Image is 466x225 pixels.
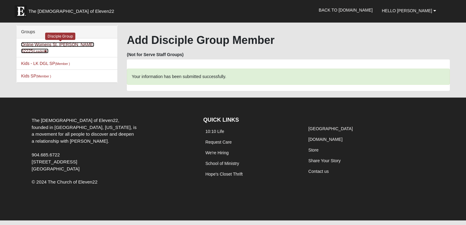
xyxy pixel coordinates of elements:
a: We're Hiring [205,150,228,155]
span: [GEOGRAPHIC_DATA] [32,166,80,171]
a: Hello [PERSON_NAME] [377,3,441,18]
span: Your information has been submitted successfully. [132,74,226,79]
a: [GEOGRAPHIC_DATA] [308,126,353,131]
span: Hello [PERSON_NAME] [382,8,432,13]
a: Kids - LK DGL SP(Member ) [21,61,70,66]
a: School of Ministry [205,161,239,166]
small: (Leader ) [33,49,48,53]
a: [DOMAIN_NAME] [308,137,342,142]
img: Eleven22 logo [15,5,27,17]
small: (Member ) [36,74,51,78]
a: Kids SP(Member ) [21,73,51,78]
div: Groups [16,26,117,38]
a: Share Your Story [308,158,341,163]
a: Request Care [205,140,231,145]
h5: (Not for Serve Staff Groups) [127,52,450,57]
div: The [DEMOGRAPHIC_DATA] of Eleven22, founded in [GEOGRAPHIC_DATA], [US_STATE], is a movement for a... [27,117,142,173]
h1: Add Disciple Group Member [127,34,450,47]
a: Back to [DOMAIN_NAME] [314,2,377,18]
a: Online Womens St. [PERSON_NAME] 32225(Leader) [21,42,94,53]
a: 10:10 Life [205,129,224,134]
div: Disciple Group [45,33,75,40]
a: Store [308,148,318,152]
span: © 2024 The Church of Eleven22 [32,179,98,184]
a: Contact us [308,169,329,174]
h4: QUICK LINKS [203,117,297,123]
a: The [DEMOGRAPHIC_DATA] of Eleven22 [12,2,134,17]
span: The [DEMOGRAPHIC_DATA] of Eleven22 [28,8,114,14]
small: (Member ) [55,62,70,66]
a: Hope's Closet Thrift [205,172,242,177]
